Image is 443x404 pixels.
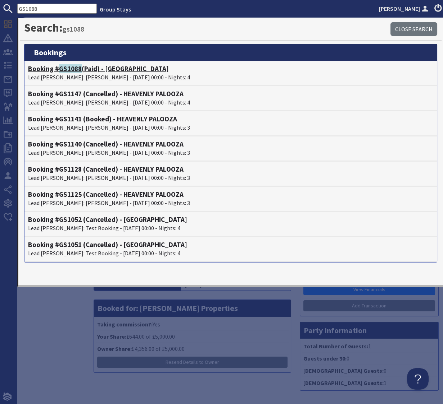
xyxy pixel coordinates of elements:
[302,365,437,377] li: 0
[28,73,433,82] p: Lead [PERSON_NAME]: [PERSON_NAME] - [DATE] 00:00 - Nights: 4
[28,173,433,182] p: Lead [PERSON_NAME]: [PERSON_NAME] - [DATE] 00:00 - Nights: 3
[96,343,289,355] li: £4,356.00 of £5,000.00
[28,98,433,107] p: Lead [PERSON_NAME]: [PERSON_NAME] - [DATE] 00:00 - Nights: 4
[97,345,132,352] strong: Owner Share:
[97,357,288,368] button: Resend Details to Owner
[100,6,131,13] a: Group Stays
[28,249,433,257] p: Lead [PERSON_NAME]: Test Booking - [DATE] 00:00 - Nights: 4
[28,224,433,232] p: Lead [PERSON_NAME]: Test Booking - [DATE] 00:00 - Nights: 4
[379,4,430,13] a: [PERSON_NAME]
[96,331,289,343] li: £644.00 of £5,000.00
[303,284,435,295] a: View Financials
[28,115,433,132] a: Booking #GS1141 (Booked) - HEAVENLY PALOOZALead [PERSON_NAME]: [PERSON_NAME] - [DATE] 00:00 - Nig...
[28,65,433,82] a: Booking #GS1088(Paid) - [GEOGRAPHIC_DATA]Lead [PERSON_NAME]: [PERSON_NAME] - [DATE] 00:00 - Night...
[3,393,12,401] img: staytech_i_w-64f4e8e9ee0a9c174fd5317b4b171b261742d2d393467e5bdba4413f4f884c10.svg
[28,140,433,157] a: Booking #GS1140 (Cancelled) - HEAVENLY PALOOZALead [PERSON_NAME]: [PERSON_NAME] - [DATE] 00:00 - ...
[28,90,433,98] h4: Booking #GS1147 (Cancelled) - HEAVENLY PALOOZA
[28,199,433,207] p: Lead [PERSON_NAME]: [PERSON_NAME] - [DATE] 00:00 - Nights: 3
[28,165,433,182] a: Booking #GS1128 (Cancelled) - HEAVENLY PALOOZALead [PERSON_NAME]: [PERSON_NAME] - [DATE] 00:00 - ...
[28,241,433,257] a: Booking #GS1051 (Cancelled) - [GEOGRAPHIC_DATA]Lead [PERSON_NAME]: Test Booking - [DATE] 00:00 - ...
[28,65,433,73] h4: Booking # (Paid) - [GEOGRAPHIC_DATA]
[166,359,219,365] span: Resend Details to Owner
[28,90,433,107] a: Booking #GS1147 (Cancelled) - HEAVENLY PALOOZALead [PERSON_NAME]: [PERSON_NAME] - [DATE] 00:00 - ...
[303,300,435,311] a: Add Transaction
[96,319,289,331] li: Yes
[303,367,384,374] strong: [DEMOGRAPHIC_DATA] Guests:
[17,4,97,14] input: SEARCH
[63,25,84,33] small: gs1088
[302,340,437,353] li: 1
[302,377,437,389] li: 1
[28,215,433,224] h4: Booking #GS1052 (Cancelled) - [GEOGRAPHIC_DATA]
[300,322,438,339] h3: Party Information
[28,190,433,199] h4: Booking #GS1125 (Cancelled) - HEAVENLY PALOOZA
[28,190,433,207] a: Booking #GS1125 (Cancelled) - HEAVENLY PALOOZALead [PERSON_NAME]: [PERSON_NAME] - [DATE] 00:00 - ...
[28,215,433,232] a: Booking #GS1052 (Cancelled) - [GEOGRAPHIC_DATA]Lead [PERSON_NAME]: Test Booking - [DATE] 00:00 - ...
[28,165,433,173] h4: Booking #GS1128 (Cancelled) - HEAVENLY PALOOZA
[303,355,347,362] strong: Guests under 30:
[24,21,390,34] h1: Search:
[28,115,433,123] h4: Booking #GS1141 (Booked) - HEAVENLY PALOOZA
[302,353,437,365] li: 0
[28,123,433,132] p: Lead [PERSON_NAME]: [PERSON_NAME] - [DATE] 00:00 - Nights: 3
[303,379,384,386] strong: [DEMOGRAPHIC_DATA] Guests:
[97,321,153,328] strong: Taking commission?:
[407,368,429,390] iframe: Toggle Customer Support
[97,333,126,340] strong: Your Share:
[303,343,368,350] strong: Total Number of Guests:
[28,148,433,157] p: Lead [PERSON_NAME]: [PERSON_NAME] - [DATE] 00:00 - Nights: 3
[59,64,82,73] span: GS1088
[94,300,291,316] h3: Booked for: [PERSON_NAME] Properties
[28,241,433,249] h4: Booking #GS1051 (Cancelled) - [GEOGRAPHIC_DATA]
[390,22,437,36] a: Close Search
[24,44,437,61] h3: bookings
[28,140,433,148] h4: Booking #GS1140 (Cancelled) - HEAVENLY PALOOZA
